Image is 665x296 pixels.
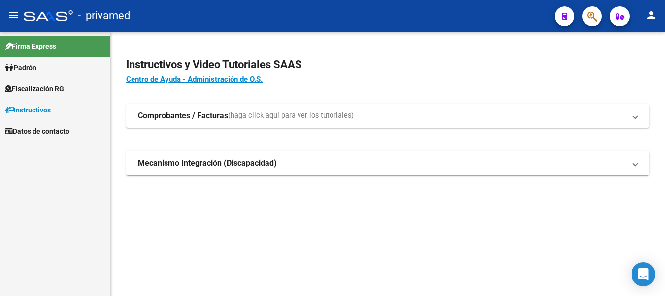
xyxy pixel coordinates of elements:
[5,83,64,94] span: Fiscalización RG
[126,75,263,84] a: Centro de Ayuda - Administración de O.S.
[645,9,657,21] mat-icon: person
[5,105,51,115] span: Instructivos
[5,41,56,52] span: Firma Express
[138,111,228,121] strong: Comprobantes / Facturas
[126,104,649,128] mat-expansion-panel-header: Comprobantes / Facturas(haga click aquí para ver los tutoriales)
[126,151,649,175] mat-expansion-panel-header: Mecanismo Integración (Discapacidad)
[5,126,69,137] span: Datos de contacto
[228,111,354,121] span: (haga click aquí para ver los tutoriales)
[126,55,649,74] h2: Instructivos y Video Tutoriales SAAS
[5,62,36,73] span: Padrón
[8,9,20,21] mat-icon: menu
[78,5,130,27] span: - privamed
[138,158,277,169] strong: Mecanismo Integración (Discapacidad)
[632,262,655,286] div: Open Intercom Messenger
